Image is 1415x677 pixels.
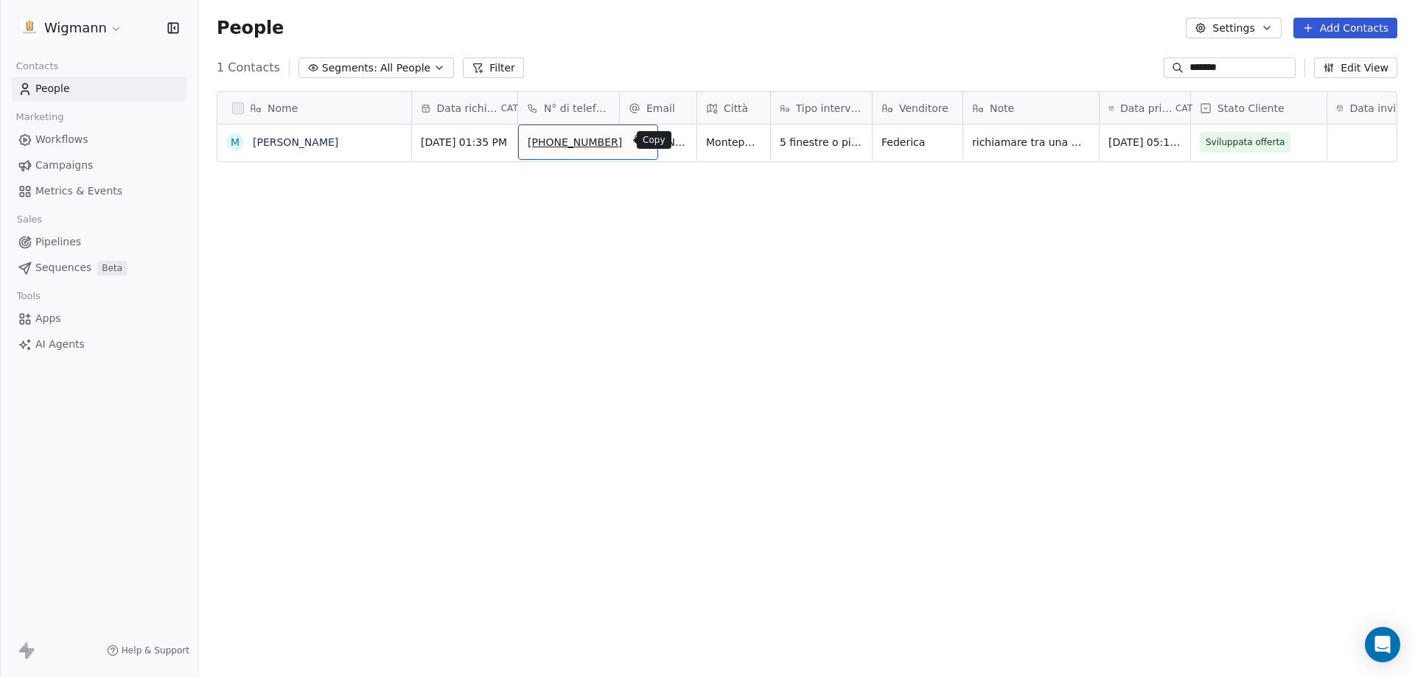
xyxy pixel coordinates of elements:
[629,135,688,150] span: [PERSON_NAME][EMAIL_ADDRESS][DOMAIN_NAME]
[1186,18,1281,38] button: Settings
[35,158,93,173] span: Campaigns
[620,92,696,124] div: Email
[21,19,38,37] img: 1630668995401.jpeg
[35,260,91,276] span: Sequences
[990,101,1014,116] span: Note
[796,101,863,116] span: Tipo intervento
[268,101,298,116] span: Nome
[18,15,125,41] button: Wigmann
[217,124,412,653] div: grid
[97,261,127,276] span: Beta
[12,332,186,357] a: AI Agents
[972,135,1090,150] span: richiamare tra una mezzoretta - SOSTITUZIONE ORA LEGNO non vogliono spendere tanto + zanz + avvol...
[217,17,284,39] span: People
[253,136,338,148] a: [PERSON_NAME]
[12,127,186,152] a: Workflows
[1365,627,1400,662] div: Open Intercom Messenger
[1206,135,1285,150] span: Sviluppata offerta
[421,135,509,150] span: [DATE] 01:35 PM
[643,134,665,146] p: Copy
[1349,101,1408,116] span: Data invio offerta
[217,59,280,77] span: 1 Contacts
[35,183,122,199] span: Metrics & Events
[518,92,619,124] div: N° di telefono
[217,92,411,124] div: Nome
[1100,92,1190,124] div: Data primo contattoCAT
[12,77,186,101] a: People
[35,311,61,326] span: Apps
[697,92,770,124] div: Città
[1293,18,1397,38] button: Add Contacts
[1175,102,1192,114] span: CAT
[706,135,761,150] span: Monteparano TA
[10,285,46,307] span: Tools
[12,256,186,280] a: SequencesBeta
[528,135,622,150] span: [PHONE_NUMBER]
[501,102,518,114] span: CAT
[35,132,88,147] span: Workflows
[1314,57,1397,78] button: Edit View
[10,208,49,231] span: Sales
[10,106,70,128] span: Marketing
[963,92,1099,124] div: Note
[780,135,863,150] span: 5 finestre o più di 5
[44,18,107,38] span: Wigmann
[380,60,430,76] span: All People
[12,179,186,203] a: Metrics & Events
[12,153,186,178] a: Campaigns
[1191,92,1327,124] div: Stato Cliente
[12,306,186,331] a: Apps
[412,92,517,124] div: Data richiestaCAT
[771,92,872,124] div: Tipo intervento
[544,101,610,116] span: N° di telefono
[437,101,498,116] span: Data richiesta
[724,101,748,116] span: Città
[231,135,240,150] div: m
[122,645,189,656] span: Help & Support
[646,101,675,116] span: Email
[1120,101,1173,116] span: Data primo contatto
[35,337,85,352] span: AI Agents
[10,55,65,77] span: Contacts
[873,92,962,124] div: Venditore
[12,230,186,254] a: Pipelines
[107,645,189,656] a: Help & Support
[881,135,954,150] span: Federica
[899,101,948,116] span: Venditore
[35,81,70,97] span: People
[322,60,377,76] span: Segments:
[35,234,81,250] span: Pipelines
[1217,101,1285,116] span: Stato Cliente
[463,57,524,78] button: Filter
[1108,135,1181,150] span: [DATE] 05:19 PM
